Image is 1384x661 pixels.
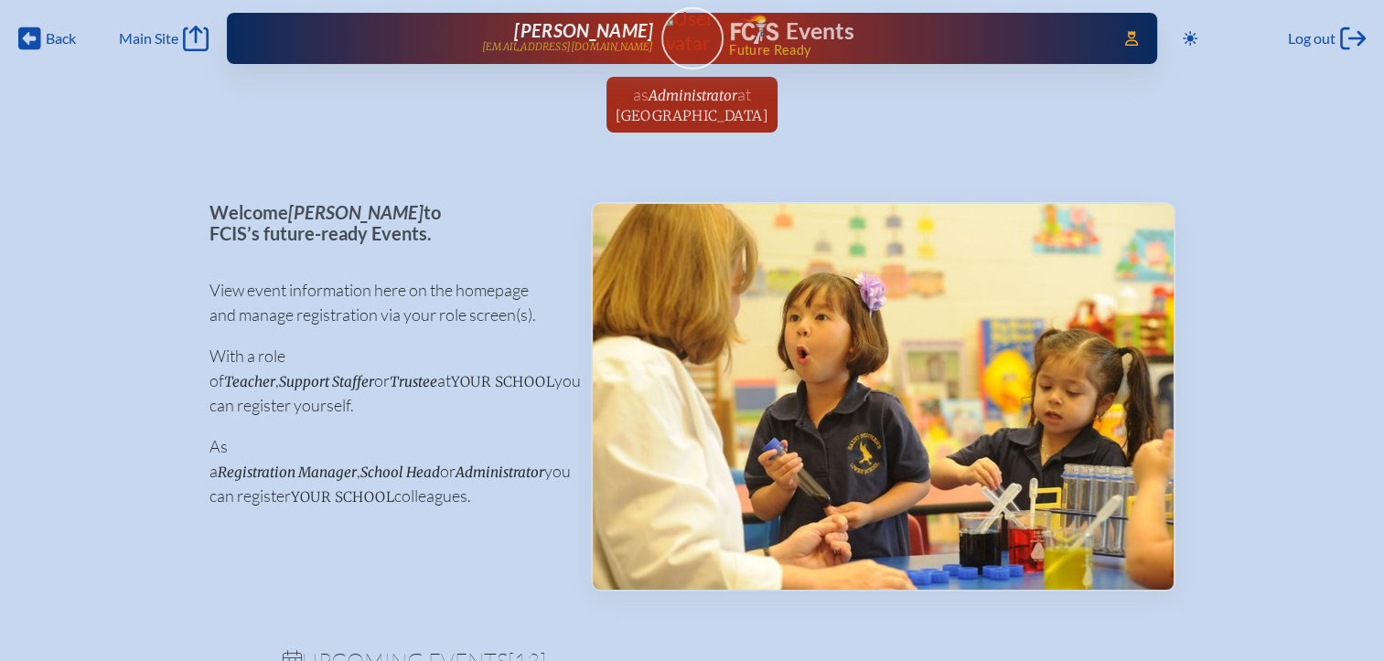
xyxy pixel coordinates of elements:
span: Administrator [649,87,737,104]
span: Back [46,29,76,48]
p: With a role of , or at you can register yourself. [209,344,562,418]
span: your school [291,488,394,506]
a: User Avatar [661,7,724,69]
span: [PERSON_NAME] [288,201,424,223]
span: [PERSON_NAME] [514,19,653,41]
span: School Head [360,464,440,481]
p: View event information here on the homepage and manage registration via your role screen(s). [209,278,562,327]
span: [GEOGRAPHIC_DATA] [616,107,768,124]
img: User Avatar [653,6,731,55]
div: FCIS Events — Future ready [731,15,1099,57]
span: Future Ready [729,44,1098,57]
span: your school [451,373,554,390]
span: Support Staffer [279,373,374,390]
a: Main Site [119,26,209,51]
img: Events [593,204,1174,590]
p: As a , or you can register colleagues. [209,434,562,508]
span: Administrator [456,464,544,481]
a: [PERSON_NAME][EMAIL_ADDRESS][DOMAIN_NAME] [285,20,653,57]
span: Main Site [119,29,178,48]
span: Registration Manager [218,464,357,481]
p: [EMAIL_ADDRESS][DOMAIN_NAME] [482,41,654,53]
span: Trustee [390,373,437,390]
span: as [633,84,649,104]
span: at [737,84,751,104]
p: Welcome to FCIS’s future-ready Events. [209,202,562,243]
span: Log out [1288,29,1336,48]
a: asAdministratorat[GEOGRAPHIC_DATA] [608,77,776,133]
span: Teacher [224,373,275,390]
